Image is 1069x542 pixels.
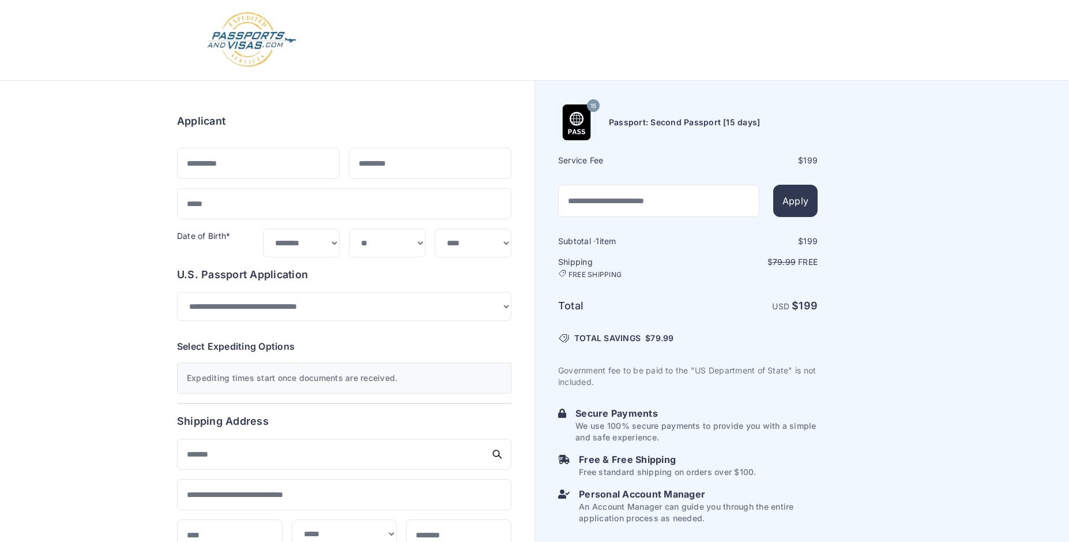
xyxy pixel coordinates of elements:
h6: Passport: Second Passport [15 days] [609,117,760,128]
h6: Shipping [558,256,687,279]
img: Logo [206,12,298,69]
h6: Service Fee [558,155,687,166]
h6: Applicant [177,113,225,129]
p: We use 100% secure payments to provide you with a simple and safe experience. [575,420,818,443]
h6: Shipping Address [177,413,511,429]
p: Free standard shipping on orders over $100. [579,466,756,478]
strong: $ [792,300,818,312]
div: $ [689,155,818,166]
p: Government fee to be paid to the "US Department of State" is not included. [558,365,818,388]
h6: Total [558,298,687,314]
label: Date of Birth* [177,231,230,241]
h6: U.S. Passport Application [177,267,511,283]
img: Product Name [559,104,594,140]
span: 199 [799,300,818,312]
button: Apply [773,185,818,217]
p: An Account Manager can guide you through the entire application process as needed. [579,501,818,524]
span: 79.99 [773,257,796,267]
div: $ [689,236,818,247]
span: USD [772,301,789,311]
span: TOTAL SAVINGS [574,332,641,344]
h6: Subtotal · item [558,236,687,247]
h6: Select Expediting Options [177,339,511,353]
h6: Personal Account Manager [579,487,818,501]
p: $ [689,256,818,268]
span: 79.99 [650,333,673,343]
span: 199 [803,236,818,246]
span: FREE SHIPPING [569,270,622,279]
div: Expediting times start once documents are received. [177,362,511,394]
h6: Free & Free Shipping [579,453,756,466]
span: 15 [590,99,596,114]
span: 1 [596,236,599,246]
h6: Secure Payments [575,406,818,420]
span: Free [798,257,818,267]
span: 199 [803,155,818,165]
span: $ [645,332,673,344]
